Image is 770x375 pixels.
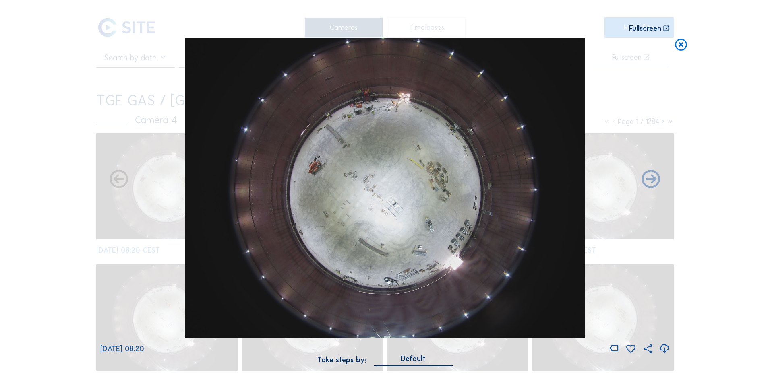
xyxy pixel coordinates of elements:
div: Fullscreen [629,25,661,32]
img: Image [185,38,585,338]
div: Default [401,355,426,362]
span: [DATE] 08:20 [100,344,144,353]
div: Default [374,355,453,366]
i: Forward [108,169,130,191]
div: Take steps by: [317,356,366,363]
i: Back [640,169,662,191]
